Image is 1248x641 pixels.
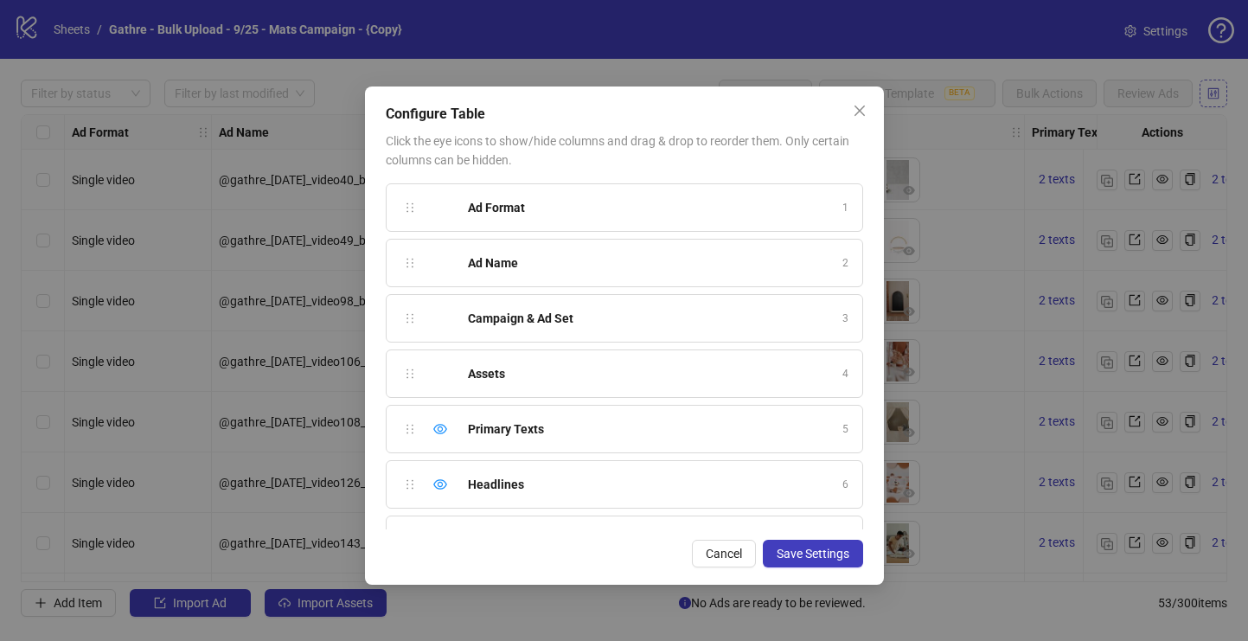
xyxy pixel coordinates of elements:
span: 3 [842,311,848,327]
div: Configure Table [386,104,863,125]
span: 2 [842,255,848,272]
button: Save Settings [763,540,863,567]
span: eye [433,478,447,491]
strong: Ad Name [468,256,518,270]
button: Close [846,97,874,125]
span: Save Settings [777,547,849,561]
strong: Assets [468,367,505,381]
strong: Campaign & Ad Set [468,311,573,325]
span: 5 [842,421,848,438]
strong: Ad Format [468,201,525,215]
span: 4 [842,366,848,382]
div: Hide column [430,474,451,495]
span: holder [404,312,416,324]
div: Hide column [430,419,451,439]
span: Cancel [706,547,742,561]
span: holder [404,423,416,435]
span: 6 [842,477,848,493]
span: holder [404,257,416,269]
strong: Primary Texts [468,422,544,436]
span: 1 [842,200,848,216]
span: eye [433,422,447,436]
span: close [853,104,867,118]
strong: Headlines [468,478,524,491]
span: Click the eye icons to show/hide columns and drag & drop to reorder them. Only certain columns ca... [386,134,849,167]
button: Cancel [692,540,756,567]
span: holder [404,368,416,380]
span: holder [404,478,416,490]
span: holder [404,202,416,214]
